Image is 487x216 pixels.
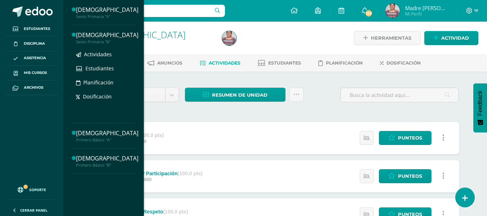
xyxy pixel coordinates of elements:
div: [DEMOGRAPHIC_DATA] [76,31,138,39]
div: Primero Básico "A" [76,137,138,142]
a: Asistencia [6,51,58,66]
strong: (100.0 pts) [163,209,188,215]
span: Punteos [398,131,422,145]
div: [DEMOGRAPHIC_DATA] [76,129,138,137]
span: Estudiantes [85,65,114,72]
div: Sexto Primaria "B" [76,39,138,44]
a: Mis cursos [6,66,58,80]
input: Busca la actividad aquí... [341,88,459,102]
a: Estudiantes [76,64,138,72]
span: Dosificación [83,93,112,100]
div: Sexto Primaria 'A' [91,40,213,47]
strong: (100.0 pts) [139,132,164,138]
a: Archivos [6,80,58,95]
span: Punteos [398,169,422,183]
span: Actividad [441,31,469,45]
span: Madre [PERSON_NAME] [405,4,448,12]
span: Actividades [84,51,112,58]
span: Mi Perfil [405,11,448,17]
span: Actividades [209,60,240,66]
span: Dosificación [386,60,421,66]
div: Primero Básico "B" [76,163,138,168]
span: Planificación [326,60,363,66]
a: Dosificación [380,57,421,69]
a: Actividades [200,57,240,69]
span: Disciplina [24,41,45,47]
span: Mis cursos [24,70,47,76]
a: Punteos [379,131,431,145]
strong: (100.0 pts) [178,171,203,176]
span: Archivos [24,85,43,91]
a: [DEMOGRAPHIC_DATA]Sexto Primaria "A" [76,6,138,19]
img: 1eca5afe0905f3400b11715dff6dec47.png [222,31,236,45]
div: [DEMOGRAPHIC_DATA] [76,154,138,163]
h1: Evangelización [91,30,213,40]
span: 20 de Agosto [117,138,147,144]
a: [DEMOGRAPHIC_DATA]Primero Básico "B" [76,154,138,168]
a: Punteos [379,169,431,183]
a: Disciplina [6,36,58,51]
span: Herramientas [371,31,411,45]
div: Orden, limpieza y Respeto [100,209,188,215]
a: Planificación [76,78,138,87]
span: Cerrar panel [20,208,48,213]
a: Actividades [76,50,138,58]
span: Planificación [83,79,114,86]
a: Estudiantes [6,22,58,36]
span: Feedback [477,91,483,116]
a: Actividad [424,31,478,45]
span: Estudiantes [24,26,50,32]
a: Anuncios [147,57,182,69]
div: Sexto Primaria "A" [76,14,138,19]
a: [DEMOGRAPHIC_DATA]Sexto Primaria "B" [76,31,138,44]
span: Asistencia [24,55,46,61]
button: Feedback - Mostrar encuesta [473,83,487,132]
a: Planificación [318,57,363,69]
div: [DEMOGRAPHIC_DATA] [76,6,138,14]
a: [DEMOGRAPHIC_DATA]Primero Básico "A" [76,129,138,142]
a: Estudiantes [258,57,301,69]
span: Soporte [29,187,46,192]
input: Busca un usuario... [68,5,225,17]
a: Dosificación [76,92,138,101]
a: Resumen de unidad [185,88,285,102]
span: 197 [365,9,373,17]
a: Soporte [9,180,55,198]
div: Responsabilidad y Participación [100,171,203,176]
span: Estudiantes [268,60,301,66]
a: Herramientas [354,31,421,45]
span: Resumen de unidad [212,88,267,102]
span: Anuncios [157,60,182,66]
span: 20 de Agosto [122,176,152,182]
img: 1eca5afe0905f3400b11715dff6dec47.png [385,4,400,18]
